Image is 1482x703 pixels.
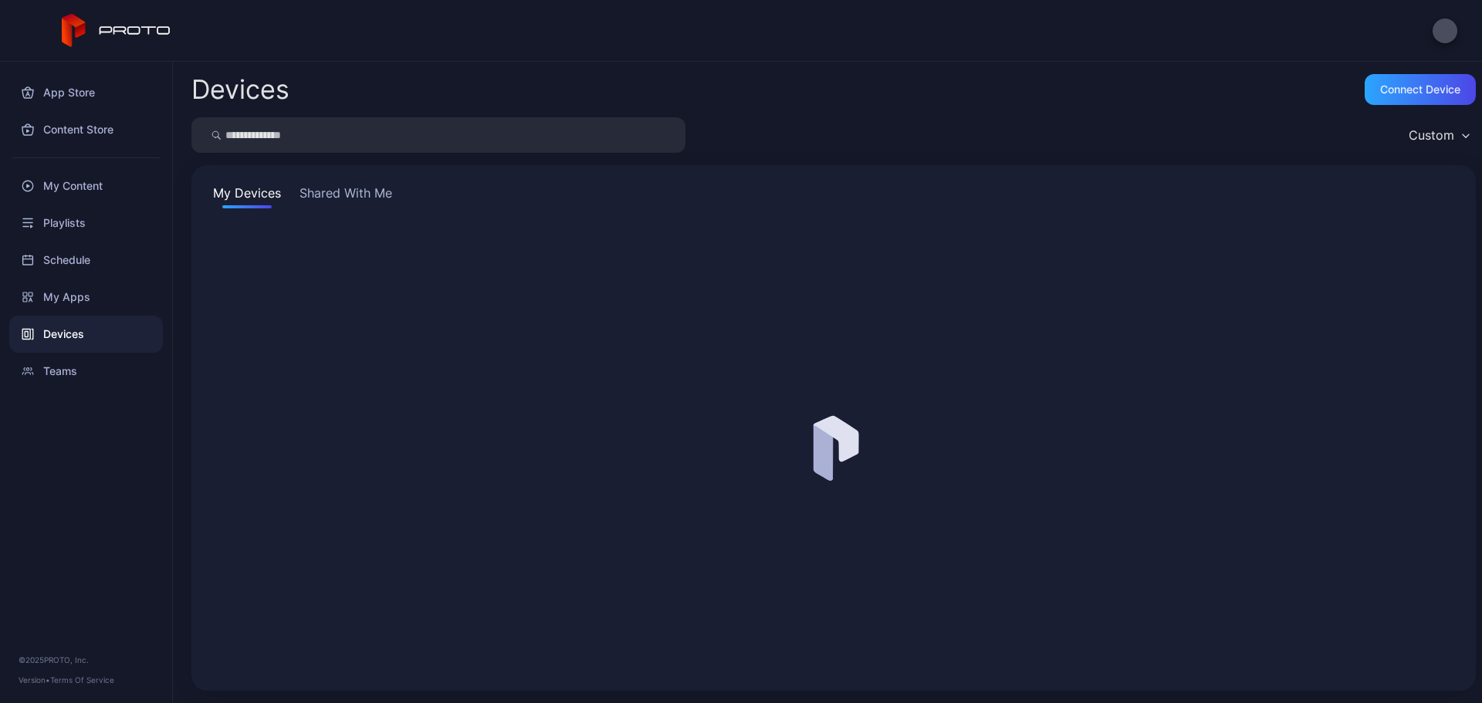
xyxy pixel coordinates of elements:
a: Terms Of Service [50,675,114,684]
a: My Content [9,167,163,204]
button: Custom [1401,117,1476,153]
a: Schedule [9,242,163,279]
a: Playlists [9,204,163,242]
a: Content Store [9,111,163,148]
button: Shared With Me [296,184,395,208]
h2: Devices [191,76,289,103]
a: App Store [9,74,163,111]
a: Teams [9,353,163,390]
div: © 2025 PROTO, Inc. [19,654,154,666]
a: Devices [9,316,163,353]
div: Connect device [1380,83,1460,96]
span: Version • [19,675,50,684]
button: Connect device [1365,74,1476,105]
button: My Devices [210,184,284,208]
a: My Apps [9,279,163,316]
div: Custom [1409,127,1454,143]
